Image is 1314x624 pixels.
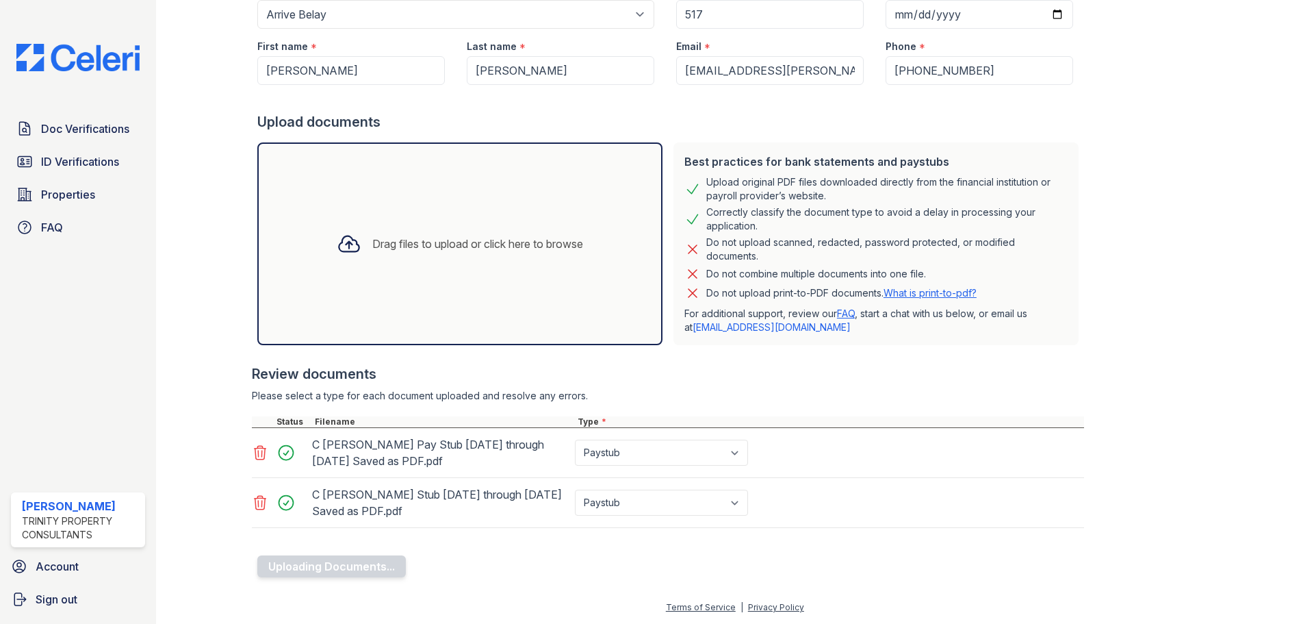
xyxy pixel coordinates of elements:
[36,558,79,575] span: Account
[22,498,140,514] div: [PERSON_NAME]
[5,44,151,71] img: CE_Logo_Blue-a8612792a0a2168367f1c8372b55b34899dd931a85d93a1a3d3e32e68fde9ad4.png
[706,266,926,282] div: Do not combine multiple documents into one file.
[684,153,1068,170] div: Best practices for bank statements and paystubs
[706,236,1068,263] div: Do not upload scanned, redacted, password protected, or modified documents.
[748,602,804,612] a: Privacy Policy
[467,40,517,53] label: Last name
[740,602,743,612] div: |
[11,181,145,208] a: Properties
[312,434,569,472] div: C [PERSON_NAME] Pay Stub [DATE] through [DATE] Saved as PDF.pdf
[257,40,308,53] label: First name
[837,308,855,319] a: FAQ
[886,40,916,53] label: Phone
[11,148,145,175] a: ID Verifications
[41,153,119,170] span: ID Verifications
[36,591,77,608] span: Sign out
[666,602,736,612] a: Terms of Service
[257,556,406,577] button: Uploading Documents...
[706,286,977,300] p: Do not upload print-to-PDF documents.
[41,121,129,137] span: Doc Verifications
[274,416,312,427] div: Status
[5,553,151,580] a: Account
[884,287,977,299] a: What is print-to-pdf?
[575,416,1084,427] div: Type
[41,219,63,236] span: FAQ
[41,186,95,203] span: Properties
[11,115,145,142] a: Doc Verifications
[22,514,140,542] div: Trinity Property Consultants
[5,586,151,613] a: Sign out
[372,236,583,252] div: Drag files to upload or click here to browse
[257,112,1084,132] div: Upload documents
[693,321,851,333] a: [EMAIL_ADDRESS][DOMAIN_NAME]
[11,214,145,241] a: FAQ
[312,484,569,522] div: C [PERSON_NAME] Stub [DATE] through [DATE] Saved as PDF.pdf
[252,389,1084,403] div: Please select a type for each document uploaded and resolve any errors.
[252,364,1084,384] div: Review documents
[312,416,575,427] div: Filename
[706,205,1068,233] div: Correctly classify the document type to avoid a delay in processing your application.
[676,40,701,53] label: Email
[684,307,1068,334] p: For additional support, review our , start a chat with us below, or email us at
[706,175,1068,203] div: Upload original PDF files downloaded directly from the financial institution or payroll provider’...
